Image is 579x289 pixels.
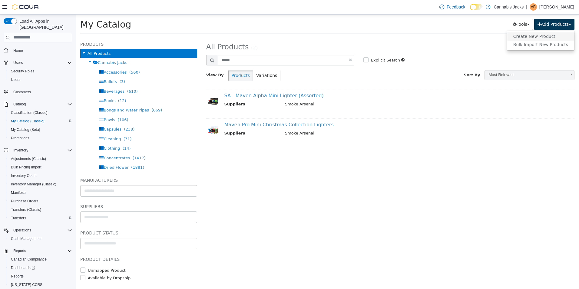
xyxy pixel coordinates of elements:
button: My Catalog (Beta) [6,125,74,134]
span: Dried Flower [28,151,53,155]
span: [US_STATE] CCRS [11,282,42,287]
span: Most Relevant [409,56,491,65]
span: Transfers [8,214,72,222]
span: Catalog [13,102,26,107]
label: Unmapped Product [11,253,50,259]
button: Inventory Manager (Classic) [6,180,74,188]
a: Cash Management [8,235,44,242]
button: Reports [6,272,74,281]
span: Load All Apps in [GEOGRAPHIC_DATA] [17,18,72,30]
span: (3) [44,65,49,69]
span: (560) [54,55,64,60]
span: Operations [13,228,31,233]
span: My Catalog (Classic) [11,119,45,124]
span: (669) [76,93,86,98]
h5: Manufacturers [5,162,121,169]
span: (12) [42,84,51,88]
button: My Catalog (Classic) [6,117,74,125]
p: | [526,3,527,11]
span: (14) [47,131,55,136]
span: (31) [48,122,56,127]
span: All Products [12,37,35,41]
h5: Product Status [5,215,121,222]
td: Smoke Arsenal [205,116,485,123]
th: Suppliers [149,87,205,94]
span: Classification (Classic) [8,109,72,116]
button: Adjustments (Classic) [6,154,74,163]
span: Bulk Pricing Import [11,165,41,170]
span: Canadian Compliance [11,257,47,262]
span: Inventory Count [8,172,72,179]
a: Customers [11,88,33,96]
span: AB [531,3,536,11]
span: Bongs and Water Pipes [28,93,73,98]
button: Security Roles [6,67,74,75]
a: Dashboards [8,264,38,271]
span: Transfers [11,216,26,221]
span: Adjustments (Classic) [11,156,46,161]
button: Purchase Orders [6,197,74,205]
span: Inventory [11,147,72,154]
span: Transfers (Classic) [11,207,41,212]
h5: Product Details [5,241,121,248]
span: Canadian Compliance [8,256,72,263]
a: [US_STATE] CCRS [8,281,45,288]
span: Home [11,47,72,54]
span: Ballots [28,65,41,69]
a: Create New Product [432,18,498,26]
span: Inventory Manager (Classic) [11,182,56,187]
img: 150 [131,108,144,121]
span: (1881) [55,151,68,155]
span: Manifests [8,189,72,196]
span: Cash Management [8,235,72,242]
span: Purchase Orders [8,198,72,205]
span: My Catalog [5,5,55,15]
span: Reports [8,273,72,280]
button: Add Products [458,4,499,15]
span: Catalog [11,101,72,108]
a: My Catalog (Classic) [8,118,47,125]
span: Customers [11,88,72,96]
a: Transfers (Classic) [8,206,44,213]
button: Transfers (Classic) [6,205,74,214]
a: Most Relevant [409,55,499,66]
td: Smoke Arsenal [205,87,485,94]
span: Users [8,76,72,83]
span: Dashboards [8,264,72,271]
span: (238) [48,112,59,117]
button: Inventory [1,146,74,154]
span: Customers [13,90,31,95]
a: Feedback [437,1,468,13]
button: Transfers [6,214,74,222]
p: [PERSON_NAME] [539,3,574,11]
span: Manifests [11,190,26,195]
span: Books [28,84,40,88]
span: Washington CCRS [8,281,72,288]
span: Dashboards [11,265,35,270]
a: Inventory Manager (Classic) [8,181,59,188]
button: Manifests [6,188,74,197]
span: My Catalog (Beta) [8,126,72,133]
span: Cash Management [11,236,41,241]
button: Products [153,55,177,67]
span: Users [11,77,20,82]
input: Dark Mode [470,4,483,10]
span: Users [13,60,23,65]
a: Users [8,76,23,83]
a: Transfers [8,214,28,222]
p: Cannabis Jacks [494,3,524,11]
a: Canadian Compliance [8,256,49,263]
label: Explicit Search [294,43,324,49]
span: Purchase Orders [11,199,38,204]
button: Operations [11,227,34,234]
span: Security Roles [11,69,34,74]
span: Inventory Manager (Classic) [8,181,72,188]
a: Classification (Classic) [8,109,50,116]
span: Reports [11,247,72,254]
a: Manifests [8,189,29,196]
a: Reports [8,273,26,280]
span: Cannabis Jacks [22,46,52,50]
button: Variations [177,55,205,67]
button: Bulk Pricing Import [6,163,74,171]
span: Promotions [8,135,72,142]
